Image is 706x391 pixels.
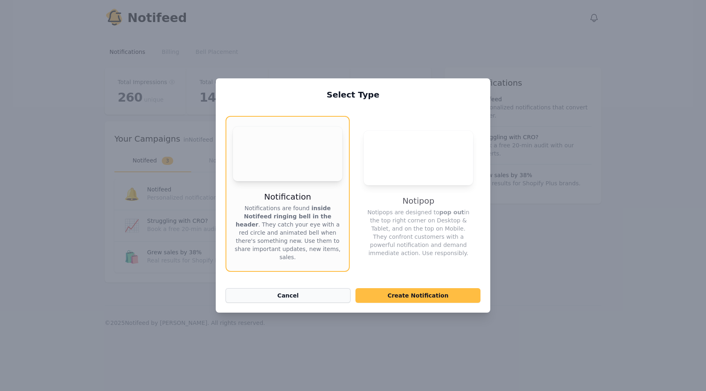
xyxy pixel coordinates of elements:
h3: Notipop [402,195,434,207]
p: Notipops are designed to in the top right corner on Desktop & Tablet, and on the top on Mobile. T... [364,208,473,257]
button: Your browser does not support the video tag.NotipopNotipops are designed topop outin the top righ... [356,116,480,272]
button: Create Notification [355,288,480,303]
strong: pop out [439,209,464,215]
video: Your browser does not support the video tag. [233,127,342,181]
strong: inside Notifeed ringing bell in the header [236,205,331,228]
button: Cancel [226,288,351,303]
p: Notifications are found . They catch your eye with a red circle and animated bell when there's so... [233,204,342,261]
video: Your browser does not support the video tag. [364,131,473,185]
button: Your browser does not support the video tag.NotificationNotifications are found inside Notifeed r... [226,116,350,272]
h2: Select Type [226,90,480,100]
h3: Notification [264,191,311,202]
